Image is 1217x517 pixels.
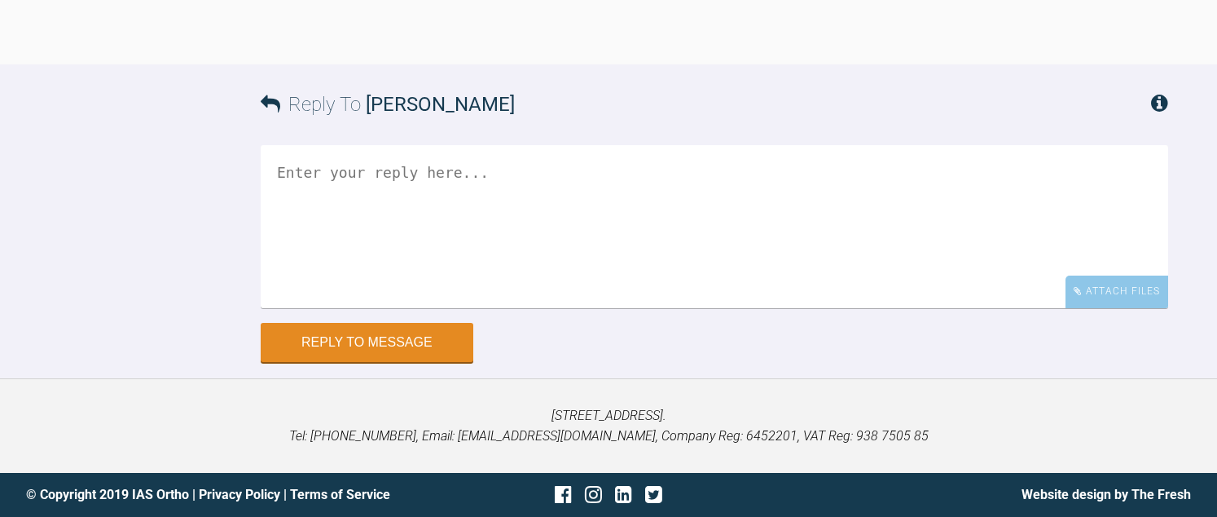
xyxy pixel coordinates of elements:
[199,487,280,502] a: Privacy Policy
[290,487,390,502] a: Terms of Service
[26,484,415,506] div: © Copyright 2019 IAS Ortho | |
[366,93,515,116] span: [PERSON_NAME]
[261,323,473,362] button: Reply to Message
[26,405,1191,447] p: [STREET_ADDRESS]. Tel: [PHONE_NUMBER], Email: [EMAIL_ADDRESS][DOMAIN_NAME], Company Reg: 6452201,...
[261,89,515,120] h3: Reply To
[1021,487,1191,502] a: Website design by The Fresh
[1065,276,1168,307] div: Attach Files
